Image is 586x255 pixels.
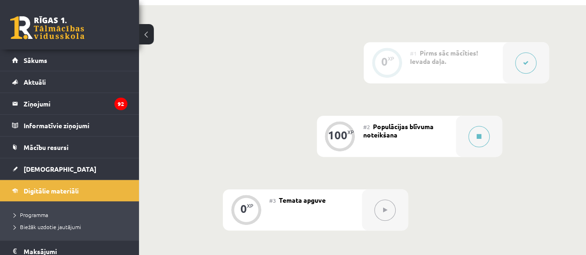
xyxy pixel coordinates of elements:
[114,98,127,110] i: 92
[247,203,253,208] div: XP
[388,56,394,61] div: XP
[279,196,326,204] span: Temata apguve
[24,165,96,173] span: [DEMOGRAPHIC_DATA]
[12,71,127,93] a: Aktuāli
[12,115,127,136] a: Informatīvie ziņojumi
[14,211,48,218] span: Programma
[10,16,84,39] a: Rīgas 1. Tālmācības vidusskola
[24,78,46,86] span: Aktuāli
[12,158,127,180] a: [DEMOGRAPHIC_DATA]
[240,205,247,213] div: 0
[381,57,388,66] div: 0
[14,223,130,231] a: Biežāk uzdotie jautājumi
[14,223,81,230] span: Biežāk uzdotie jautājumi
[269,197,276,204] span: #3
[347,130,354,135] div: XP
[12,50,127,71] a: Sākums
[24,143,69,151] span: Mācību resursi
[12,137,127,158] a: Mācību resursi
[410,50,417,57] span: #1
[14,211,130,219] a: Programma
[328,131,347,139] div: 100
[24,56,47,64] span: Sākums
[24,115,127,136] legend: Informatīvie ziņojumi
[24,187,79,195] span: Digitālie materiāli
[410,49,478,65] span: Pirms sāc mācīties! Ievada daļa.
[12,180,127,201] a: Digitālie materiāli
[363,122,434,139] span: Populācijas blīvuma noteikšana
[24,93,127,114] legend: Ziņojumi
[363,123,370,131] span: #2
[12,93,127,114] a: Ziņojumi92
